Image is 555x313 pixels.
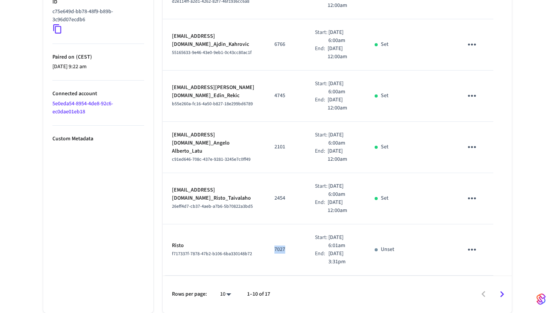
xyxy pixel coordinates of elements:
[274,194,296,202] p: 2454
[172,186,256,202] p: [EMAIL_ADDRESS][DOMAIN_NAME]_Risto_Taivalaho
[315,131,328,147] div: Start:
[172,49,252,56] span: 55165633-9e46-43e0-9eb1-0c43cc80ac1f
[328,80,356,96] p: [DATE] 6:00am
[274,40,296,49] p: 6766
[172,131,256,155] p: [EMAIL_ADDRESS][DOMAIN_NAME]_Angelo Alberto_Latu
[381,143,388,151] p: Set
[172,84,256,100] p: [EMAIL_ADDRESS][PERSON_NAME][DOMAIN_NAME]_Edin_Rekic
[328,250,356,266] p: [DATE] 3:31pm
[216,289,235,300] div: 10
[247,290,270,298] p: 1–10 of 17
[315,199,328,215] div: End:
[315,29,328,45] div: Start:
[172,242,256,250] p: Risto
[328,199,356,215] p: [DATE] 12:00am
[172,156,251,163] span: c91ed646-708c-437e-9281-3245e7c0ff49
[536,293,546,305] img: SeamLogoGradient.69752ec5.svg
[315,80,328,96] div: Start:
[52,90,144,98] p: Connected account
[52,135,144,143] p: Custom Metadata
[274,143,296,151] p: 2101
[52,63,144,71] p: [DATE] 9:22 am
[74,53,92,61] span: ( CEST )
[328,45,356,61] p: [DATE] 12:00am
[172,251,252,257] span: f717337f-7878-47b2-b106-6ba330148b72
[328,234,356,250] p: [DATE] 6:01am
[381,246,394,254] p: Unset
[315,147,328,163] div: End:
[274,92,296,100] p: 4745
[274,246,296,254] p: 7027
[172,101,253,107] span: b55e260a-fc16-4a50-b827-18e299bd6789
[328,147,356,163] p: [DATE] 12:00am
[328,182,356,199] p: [DATE] 6:00am
[328,96,356,112] p: [DATE] 12:00am
[315,96,328,112] div: End:
[172,203,253,210] span: 26eff4d7-cb37-4aeb-a7b6-5b70822a3bd5
[493,285,511,303] button: Go to next page
[315,250,328,266] div: End:
[328,131,356,147] p: [DATE] 6:00am
[315,234,328,250] div: Start:
[172,290,207,298] p: Rows per page:
[328,29,356,45] p: [DATE] 6:00am
[52,53,144,61] p: Paired on
[172,32,256,49] p: [EMAIL_ADDRESS][DOMAIN_NAME]_Ajdin_Kahrovic
[52,100,113,116] a: 5e0eda54-8954-4de8-92c6-ec0dae01eb18
[315,182,328,199] div: Start:
[381,194,388,202] p: Set
[315,45,328,61] div: End:
[52,8,141,24] p: c75e649d-bb78-48f9-b89b-3c96d07ecdb6
[381,92,388,100] p: Set
[381,40,388,49] p: Set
